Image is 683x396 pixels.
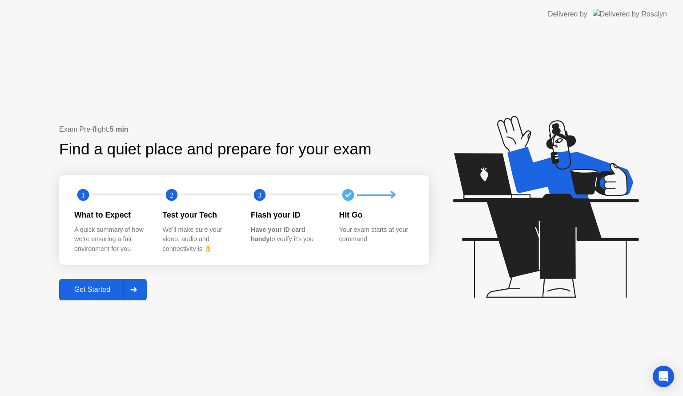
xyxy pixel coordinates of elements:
div: Your exam starts at your command [339,225,414,244]
div: A quick summary of how we’re ensuring a fair environment for you [74,225,149,254]
div: Find a quiet place and prepare for your exam [59,137,373,161]
div: Flash your ID [251,209,325,221]
div: Delivered by [548,9,587,20]
div: What to Expect [74,209,149,221]
b: 5 min [110,125,129,133]
text: 3 [258,191,261,199]
div: Hit Go [339,209,414,221]
div: Get Started [62,286,123,294]
text: 1 [81,191,85,199]
button: Get Started [59,279,147,300]
div: Exam Pre-flight: [59,124,429,135]
div: Test your Tech [163,209,237,221]
b: Have your ID card handy [251,226,305,243]
div: to verify it’s you [251,225,325,244]
div: We’ll make sure your video, audio and connectivity is 👌 [163,225,237,254]
img: Delivered by Rosalyn [593,9,667,19]
div: Open Intercom Messenger [653,366,674,387]
text: 2 [169,191,173,199]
